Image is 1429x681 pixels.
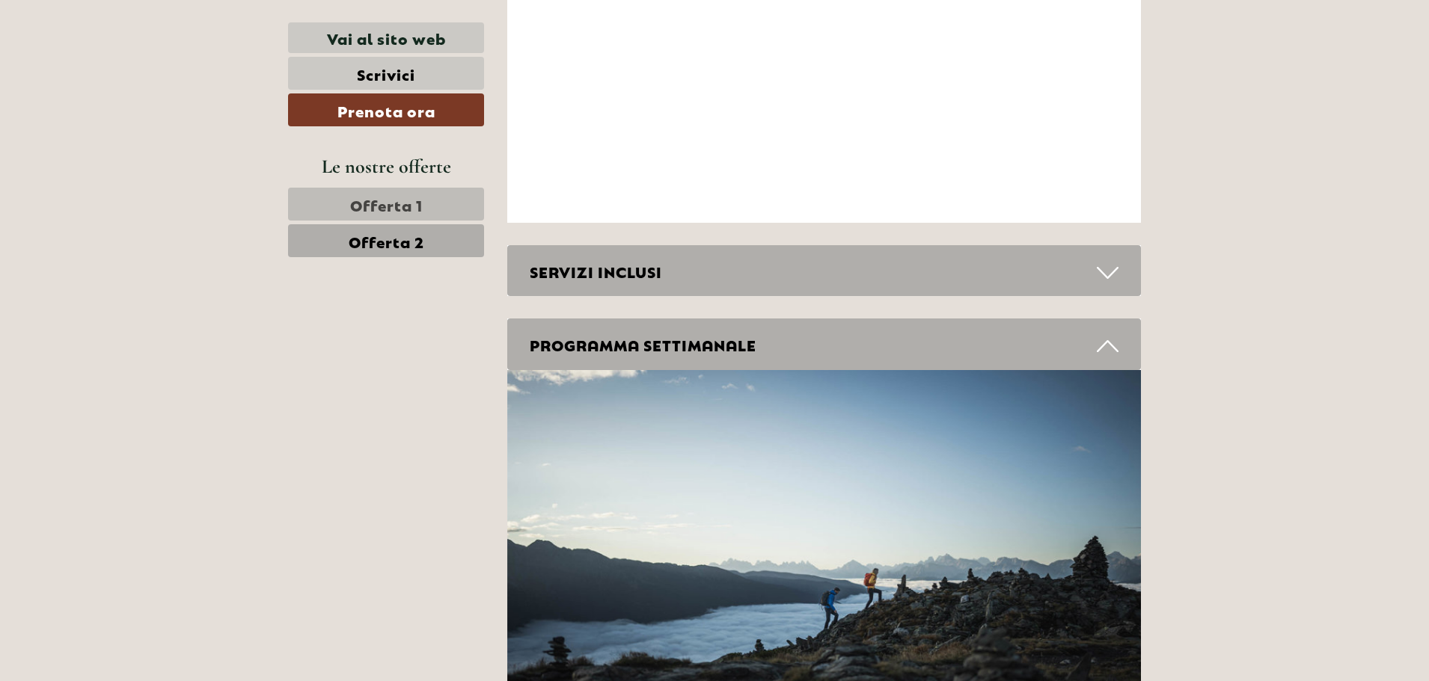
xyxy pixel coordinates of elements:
span: Offerta 2 [349,230,424,251]
a: Vai al sito web [288,22,484,53]
div: SERVIZI INCLUSI [507,245,1142,297]
small: 10:51 [22,73,200,83]
div: PROGRAMMA SETTIMANALE [507,318,1142,370]
div: giovedì [262,11,328,37]
div: Buon giorno, come possiamo aiutarla? [11,40,207,86]
button: Invia [501,387,590,420]
a: Prenota ora [288,93,484,126]
span: Offerta 1 [350,194,423,215]
a: Scrivici [288,57,484,90]
div: [GEOGRAPHIC_DATA] [22,43,200,55]
div: Le nostre offerte [288,152,484,180]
